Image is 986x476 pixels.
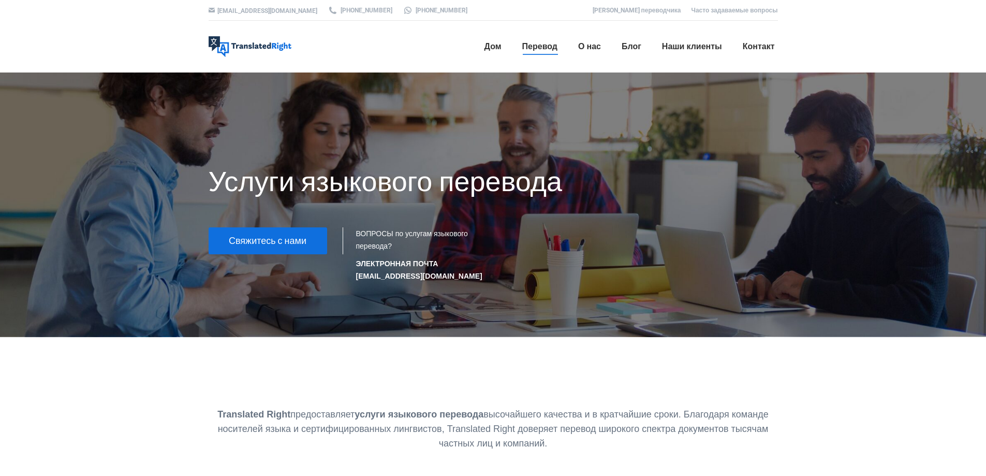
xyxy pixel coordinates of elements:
font: Перевод [522,41,557,51]
font: высочайшего качества и в кратчайшие сроки. Благодаря команде носителей языка и сертифицированных ... [218,409,769,449]
font: Translated Right [217,409,290,420]
font: Контакт [743,41,775,51]
font: услуги языкового перевода [355,409,483,420]
a: [PHONE_NUMBER] [328,6,392,15]
a: Дом [481,30,505,63]
a: [PHONE_NUMBER] [403,6,467,15]
a: Контакт [740,30,778,63]
a: Блог [619,30,644,63]
font: предоставляет [290,409,355,420]
a: О нас [575,30,604,63]
font: Блог [622,41,641,51]
a: Перевод [519,30,561,63]
a: Часто задаваемые вопросы [691,7,777,14]
font: Свяжитесь с нами [229,235,306,246]
font: ВОПРОСЫ по услугам языкового перевода? [356,229,468,250]
a: [PERSON_NAME] переводчика [593,7,681,14]
img: Перевод справа [209,36,291,57]
font: Дом [484,41,502,51]
a: Наши клиенты [659,30,725,63]
font: ЭЛЕКТРОННАЯ ПОЧТА [EMAIL_ADDRESS][DOMAIN_NAME] [356,259,482,280]
font: [PHONE_NUMBER] [341,7,392,14]
font: Услуги языкового перевода [209,165,563,198]
font: О нас [578,41,601,51]
a: Свяжитесь с нами [209,227,327,254]
a: [EMAIL_ADDRESS][DOMAIN_NAME] [217,7,317,15]
font: Наши клиенты [662,41,722,51]
font: [PHONE_NUMBER] [416,7,467,14]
